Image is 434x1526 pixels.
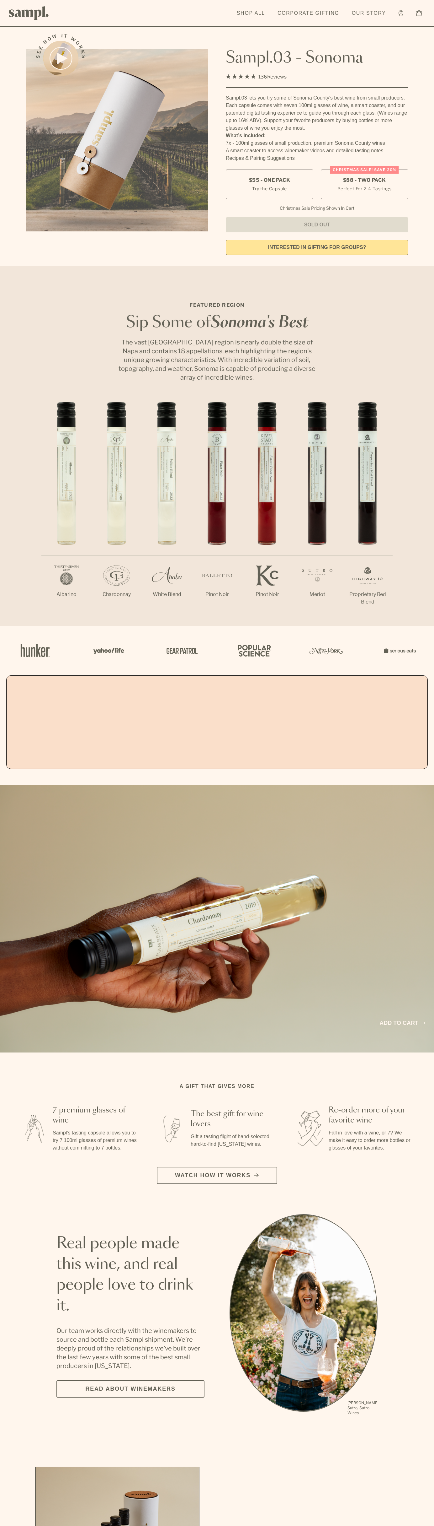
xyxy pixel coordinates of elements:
[117,338,317,382] p: The vast [GEOGRAPHIC_DATA] region is nearly double the size of Napa and contains 18 appellations,...
[307,637,345,664] img: Artboard_3_0b291449-6e8c-4d07-b2c2-3f3601a19cd1_x450.png
[56,1380,204,1398] a: Read about Winemakers
[230,1214,378,1416] ul: carousel
[26,49,208,231] img: Sampl.03 - Sonoma
[41,591,92,598] p: Albarino
[191,1109,276,1129] h3: The best gift for wine lovers
[16,637,54,664] img: Artboard_1_c8cd28af-0030-4af1-819c-248e302c7f06_x450.png
[242,591,292,598] p: Pinot Noir
[192,591,242,598] p: Pinot Noir
[180,1083,255,1090] h2: A gift that gives more
[226,240,408,255] a: interested in gifting for groups?
[337,185,391,192] small: Perfect For 2-4 Tastings
[92,402,142,618] li: 2 / 7
[89,637,127,664] img: Artboard_6_04f9a106-072f-468a-bdd7-f11783b05722_x450.png
[92,591,142,598] p: Chardonnay
[343,177,386,184] span: $88 - Two Pack
[142,591,192,598] p: White Blend
[226,217,408,232] button: Sold Out
[9,6,49,20] img: Sampl logo
[342,591,393,606] p: Proprietary Red Blend
[226,49,408,68] h1: Sampl.03 - Sonoma
[249,177,290,184] span: $55 - One Pack
[226,154,408,162] li: Recipes & Pairing Suggestions
[349,6,389,20] a: Our Story
[142,402,192,618] li: 3 / 7
[230,1214,378,1416] div: slide 1
[292,402,342,618] li: 6 / 7
[192,402,242,618] li: 4 / 7
[211,315,308,330] em: Sonoma's Best
[191,1133,276,1148] p: Gift a tasting flight of hand-selected, hard-to-find [US_STATE] wines.
[226,139,408,147] li: 7x - 100ml glasses of small production, premium Sonoma County wines
[267,74,287,80] span: Reviews
[292,591,342,598] p: Merlot
[252,185,287,192] small: Try the Capsule
[53,1129,138,1152] p: Sampl's tasting capsule allows you to try 7 100ml glasses of premium wines without committing to ...
[117,301,317,309] p: Featured Region
[162,637,199,664] img: Artboard_5_7fdae55a-36fd-43f7-8bfd-f74a06a2878e_x450.png
[274,6,342,20] a: Corporate Gifting
[53,1105,138,1125] h3: 7 premium glasses of wine
[258,74,267,80] span: 136
[56,1326,204,1370] p: Our team works directly with the winemakers to source and bottle each Sampl shipment. We’re deepl...
[226,94,408,132] div: Sampl.03 lets you try some of Sonoma County's best wine from small producers. Each capsule comes ...
[379,1019,425,1027] a: Add to cart
[41,402,92,618] li: 1 / 7
[342,402,393,626] li: 7 / 7
[380,637,418,664] img: Artboard_7_5b34974b-f019-449e-91fb-745f8d0877ee_x450.png
[157,1167,277,1184] button: Watch how it works
[277,205,357,211] li: Christmas Sale Pricing Shown In Cart
[226,147,408,154] li: A smart coaster to access winemaker videos and detailed tasting notes.
[226,133,266,138] strong: What’s Included:
[226,73,287,81] div: 136Reviews
[234,6,268,20] a: Shop All
[329,1129,414,1152] p: Fall in love with a wine, or 7? We make it easy to order more bottles or glasses of your favorites.
[329,1105,414,1125] h3: Re-order more of your favorite wine
[117,315,317,330] h2: Sip Some of
[330,166,399,174] div: Christmas SALE! Save 20%
[43,41,78,76] button: See how it works
[347,1400,378,1415] p: [PERSON_NAME] Sutro, Sutro Wines
[242,402,292,618] li: 5 / 7
[235,637,272,664] img: Artboard_4_28b4d326-c26e-48f9-9c80-911f17d6414e_x450.png
[56,1233,204,1316] h2: Real people made this wine, and real people love to drink it.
